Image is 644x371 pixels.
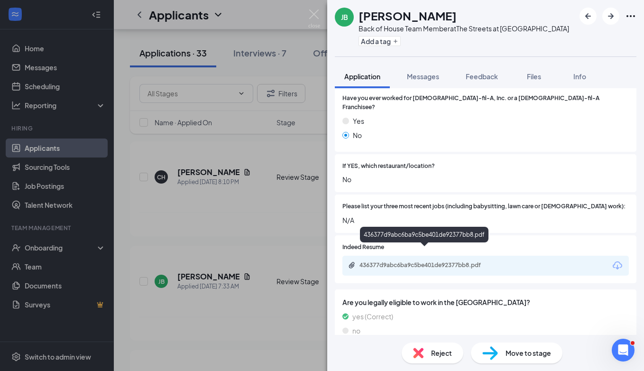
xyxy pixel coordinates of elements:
[342,162,435,171] span: If YES, which restaurant/location?
[353,130,362,140] span: No
[352,311,393,322] span: yes (Correct)
[342,94,629,112] span: Have you ever worked for [DEMOGRAPHIC_DATA]-fil-A, Inc. or a [DEMOGRAPHIC_DATA]-fil-A Franchisee?
[342,202,626,211] span: Please list your three most recent jobs (including babysitting, lawn care or [DEMOGRAPHIC_DATA] w...
[342,174,629,185] span: No
[625,10,636,22] svg: Ellipses
[359,24,569,33] div: Back of House Team Member at The Streets at [GEOGRAPHIC_DATA]
[580,8,597,25] button: ArrowLeftNew
[359,261,492,269] div: 436377d9abc6ba9c5be401de92377bb8.pdf
[342,243,384,252] span: Indeed Resume
[359,8,457,24] h1: [PERSON_NAME]
[348,261,356,269] svg: Paperclip
[393,38,398,44] svg: Plus
[527,72,541,81] span: Files
[359,36,401,46] button: PlusAdd a tag
[344,72,380,81] span: Application
[360,227,488,242] div: 436377d9abc6ba9c5be401de92377bb8.pdf
[341,12,348,22] div: JB
[602,8,619,25] button: ArrowRight
[407,72,439,81] span: Messages
[431,348,452,358] span: Reject
[605,10,616,22] svg: ArrowRight
[353,116,364,126] span: Yes
[612,339,635,362] iframe: Intercom live chat
[352,325,360,336] span: no
[573,72,586,81] span: Info
[582,10,594,22] svg: ArrowLeftNew
[506,348,551,358] span: Move to stage
[342,297,629,307] span: Are you legally eligible to work in the [GEOGRAPHIC_DATA]?
[342,215,629,225] span: N/A
[612,260,623,271] svg: Download
[348,261,502,270] a: Paperclip436377d9abc6ba9c5be401de92377bb8.pdf
[466,72,498,81] span: Feedback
